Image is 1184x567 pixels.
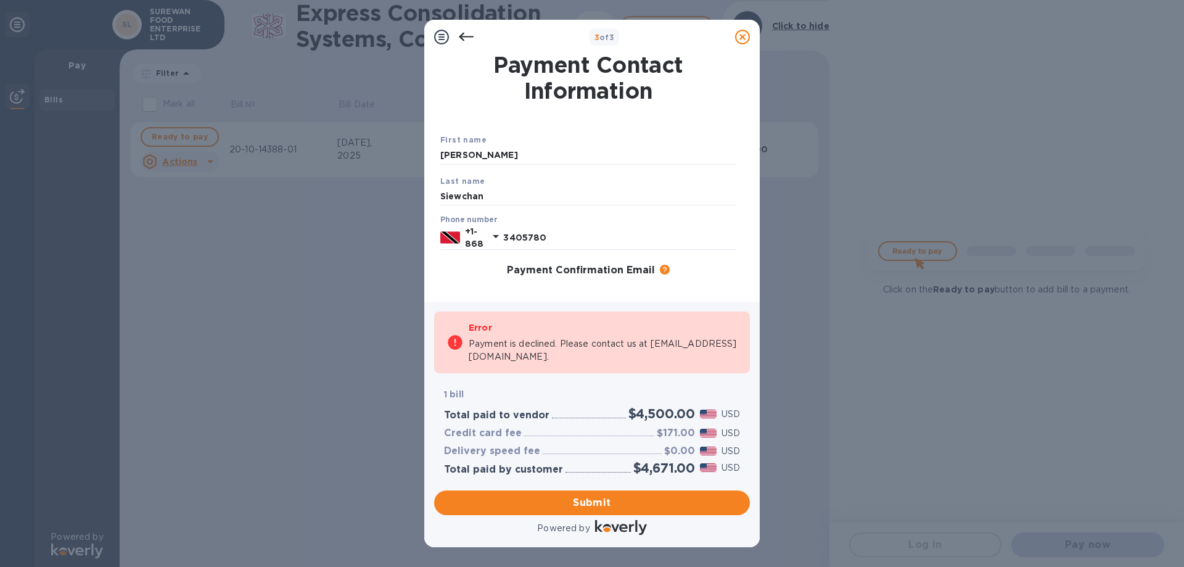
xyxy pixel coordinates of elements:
[465,225,483,250] p: +1-868
[721,408,740,421] p: USD
[444,464,563,476] h3: Total paid by customer
[440,176,485,186] b: Last name
[700,447,717,455] img: USD
[444,410,549,421] h3: Total paid to vendor
[503,228,736,247] input: Enter your phone number
[507,265,655,276] h3: Payment Confirmation Email
[595,520,647,535] img: Logo
[657,428,695,439] h3: $171.00
[664,445,695,457] h3: $0.00
[440,217,497,224] label: Phone number
[440,187,736,205] input: Enter your last name
[700,429,717,437] img: USD
[594,33,599,42] span: 3
[628,406,695,421] h2: $4,500.00
[469,323,492,333] b: Error
[440,135,487,144] b: First name
[444,495,740,510] span: Submit
[444,389,464,399] b: 1 bill
[444,445,540,457] h3: Delivery speed fee
[537,522,590,535] p: Powered by
[721,461,740,474] p: USD
[594,33,615,42] b: of 3
[434,490,750,515] button: Submit
[633,460,695,476] h2: $4,671.00
[721,427,740,440] p: USD
[440,52,736,104] h1: Payment Contact Information
[700,410,717,418] img: USD
[721,445,740,458] p: USD
[469,337,738,363] p: Payment is declined. Please contact us at [EMAIL_ADDRESS][DOMAIN_NAME].
[444,428,522,439] h3: Credit card fee
[440,146,736,165] input: Enter your first name
[700,463,717,472] img: USD
[440,231,460,244] img: TT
